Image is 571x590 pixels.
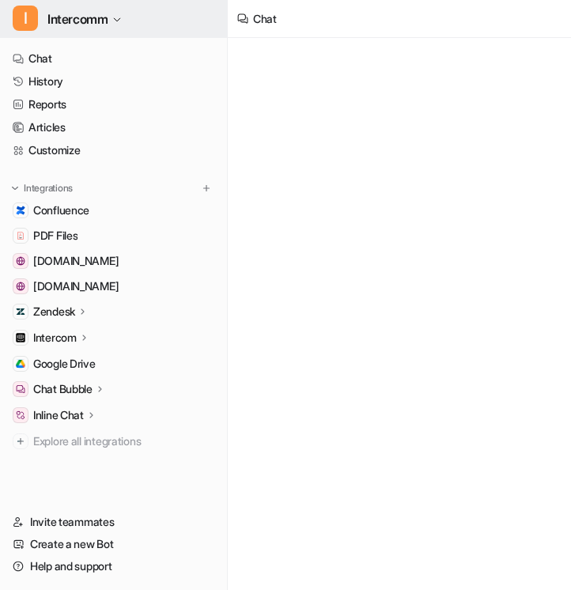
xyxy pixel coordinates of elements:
[13,6,38,31] span: I
[16,282,25,291] img: app.intercom.com
[6,250,221,272] a: www.helpdesk.com[DOMAIN_NAME]
[6,555,221,577] a: Help and support
[33,407,84,423] p: Inline Chat
[6,225,221,247] a: PDF FilesPDF Files
[33,330,77,346] p: Intercom
[33,304,75,320] p: Zendesk
[6,511,221,533] a: Invite teammates
[6,139,221,161] a: Customize
[24,182,73,195] p: Integrations
[47,8,108,30] span: Intercomm
[16,231,25,240] img: PDF Files
[6,180,78,196] button: Integrations
[6,275,221,297] a: app.intercom.com[DOMAIN_NAME]
[33,253,119,269] span: [DOMAIN_NAME]
[33,429,214,454] span: Explore all integrations
[201,183,212,194] img: menu_add.svg
[16,410,25,420] img: Inline Chat
[33,356,96,372] span: Google Drive
[6,430,221,452] a: Explore all integrations
[253,10,277,27] div: Chat
[6,116,221,138] a: Articles
[16,206,25,215] img: Confluence
[16,307,25,316] img: Zendesk
[6,199,221,221] a: ConfluenceConfluence
[6,353,221,375] a: Google DriveGoogle Drive
[33,202,89,218] span: Confluence
[16,384,25,394] img: Chat Bubble
[13,433,28,449] img: explore all integrations
[6,93,221,115] a: Reports
[33,278,119,294] span: [DOMAIN_NAME]
[6,70,221,93] a: History
[16,256,25,266] img: www.helpdesk.com
[6,47,221,70] a: Chat
[16,359,25,369] img: Google Drive
[33,228,78,244] span: PDF Files
[16,333,25,342] img: Intercom
[6,533,221,555] a: Create a new Bot
[9,183,21,194] img: expand menu
[33,381,93,397] p: Chat Bubble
